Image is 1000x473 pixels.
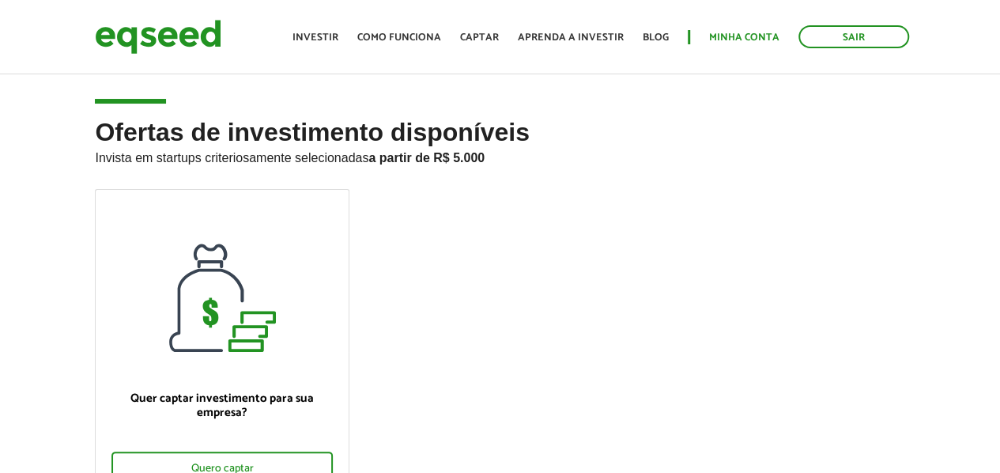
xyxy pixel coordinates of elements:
a: Aprenda a investir [518,32,624,43]
p: Quer captar investimento para sua empresa? [111,392,332,420]
a: Minha conta [709,32,779,43]
a: Captar [460,32,499,43]
h2: Ofertas de investimento disponíveis [95,119,904,189]
strong: a partir de R$ 5.000 [368,151,485,165]
a: Como funciona [357,32,441,43]
img: EqSeed [95,16,221,58]
p: Invista em startups criteriosamente selecionadas [95,146,904,165]
a: Sair [798,25,909,48]
a: Investir [292,32,338,43]
a: Blog [643,32,669,43]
